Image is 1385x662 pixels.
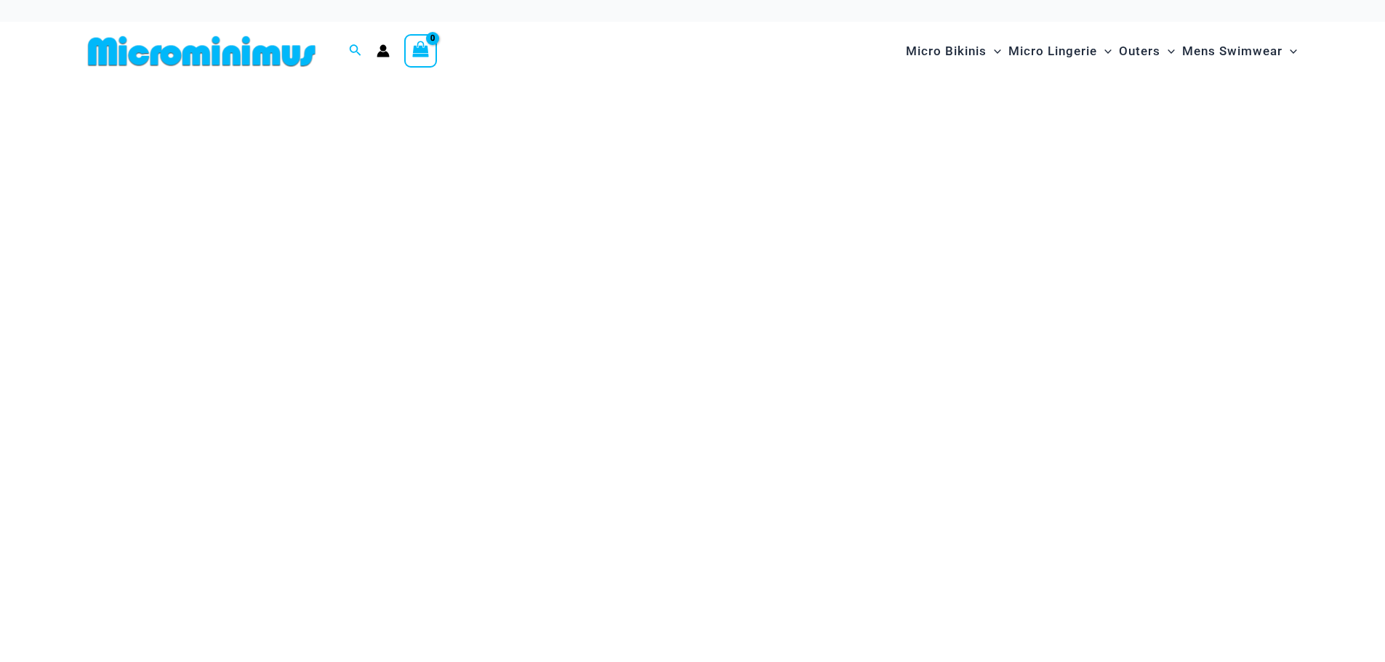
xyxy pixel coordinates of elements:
span: Outers [1119,33,1160,70]
a: OutersMenu ToggleMenu Toggle [1115,29,1179,73]
a: Mens SwimwearMenu ToggleMenu Toggle [1179,29,1301,73]
span: Menu Toggle [1097,33,1112,70]
a: Micro BikinisMenu ToggleMenu Toggle [902,29,1005,73]
img: MM SHOP LOGO FLAT [82,35,321,68]
span: Mens Swimwear [1182,33,1282,70]
a: Search icon link [349,42,362,60]
span: Micro Bikinis [906,33,987,70]
a: Micro LingerieMenu ToggleMenu Toggle [1005,29,1115,73]
span: Micro Lingerie [1008,33,1097,70]
nav: Site Navigation [900,27,1304,76]
a: View Shopping Cart, empty [404,34,438,68]
span: Menu Toggle [987,33,1001,70]
a: Account icon link [377,44,390,57]
span: Menu Toggle [1160,33,1175,70]
span: Menu Toggle [1282,33,1297,70]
